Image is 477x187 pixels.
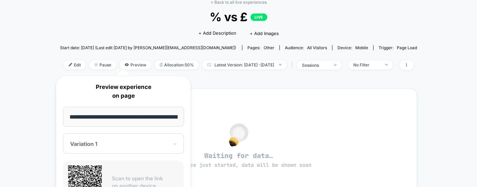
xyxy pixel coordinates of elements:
p: LIVE [250,13,267,21]
div: sessions [302,63,329,68]
span: + Add Description [199,30,236,37]
span: Allocation: 50% [155,60,199,69]
span: | [290,60,297,70]
img: edit [69,63,72,66]
img: rebalance [160,63,162,67]
img: end [385,64,388,65]
span: Page Load [397,45,417,50]
img: end [279,64,281,65]
span: experience just started, data will be shown soon [166,162,311,168]
span: % vs £ [78,10,399,24]
span: All Visitors [307,45,327,50]
img: end [334,64,336,66]
img: no_data [229,123,248,147]
span: Pause [89,60,116,69]
span: other [264,45,274,50]
span: Edit [64,60,86,69]
span: Waiting for data… [72,151,405,169]
p: Preview experience on page [63,83,184,100]
span: Start date: [DATE] (Last edit [DATE] by [PERSON_NAME][EMAIL_ADDRESS][DOMAIN_NAME]) [60,45,236,50]
span: Latest Version: [DATE] - [DATE] [202,60,287,69]
div: Pages: [247,45,274,50]
div: Audience: [285,45,327,50]
div: No Filter [353,62,380,67]
span: mobile [355,45,368,50]
span: Device: [332,45,373,50]
img: end [94,63,98,66]
img: calendar [207,63,211,66]
div: Trigger: [379,45,417,50]
span: Preview [120,60,151,69]
span: + Add Images [250,31,279,36]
